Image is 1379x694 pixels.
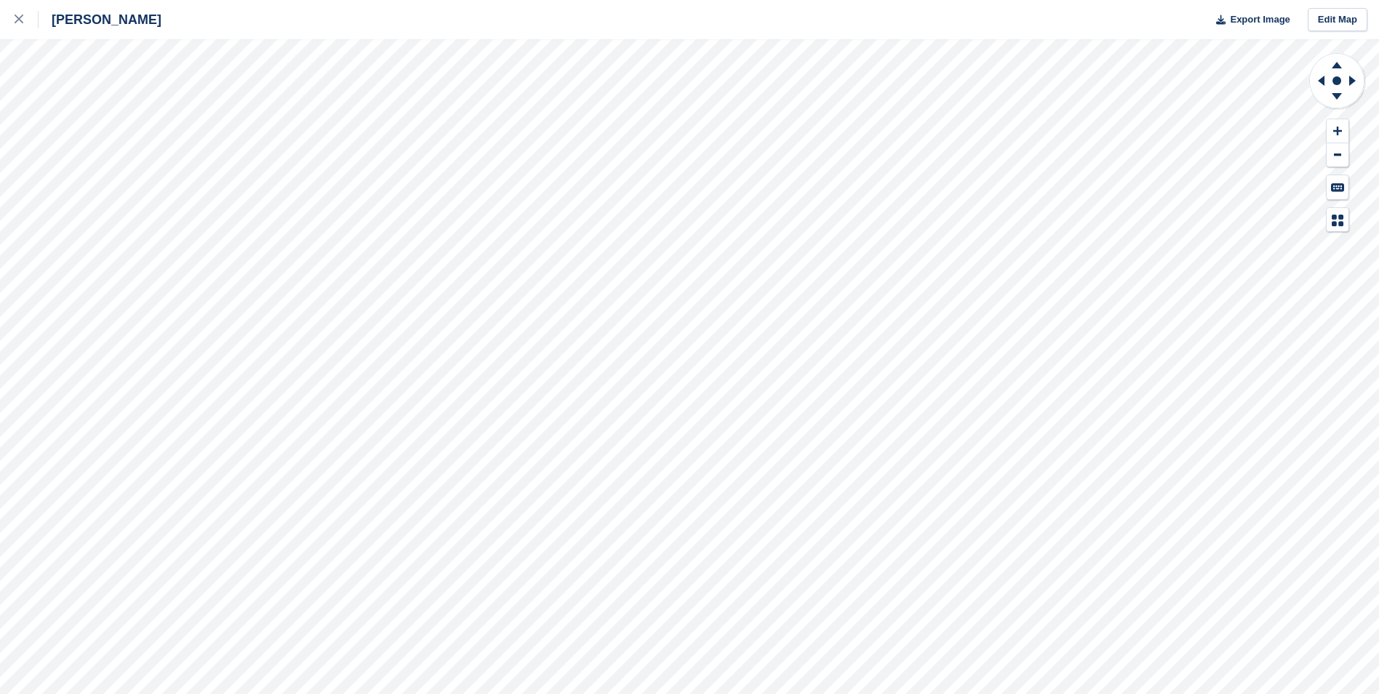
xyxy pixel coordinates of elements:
a: Edit Map [1308,8,1367,32]
button: Zoom Out [1327,143,1348,167]
button: Zoom In [1327,119,1348,143]
button: Keyboard Shortcuts [1327,175,1348,199]
div: [PERSON_NAME] [39,11,161,28]
button: Export Image [1207,8,1290,32]
span: Export Image [1230,12,1290,27]
button: Map Legend [1327,208,1348,232]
